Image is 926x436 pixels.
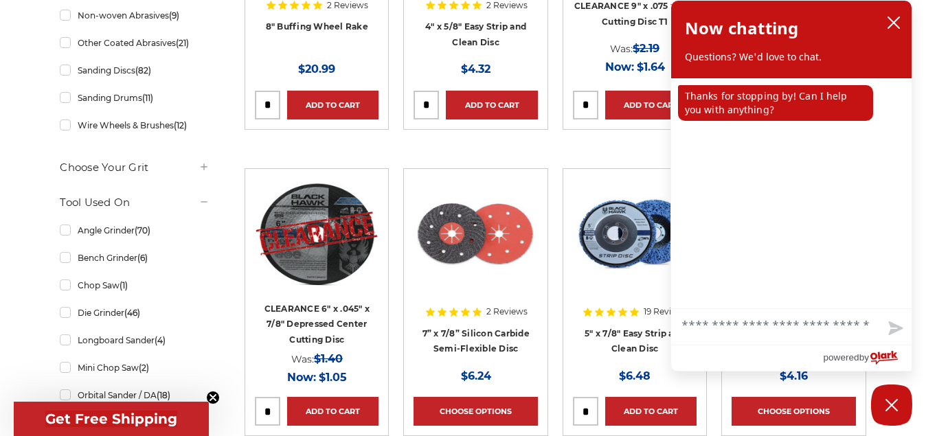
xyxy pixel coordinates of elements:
a: Angle Grinder [60,218,210,242]
a: Other Coated Abrasives [60,31,210,55]
a: Wire Wheels & Brushes [60,113,210,137]
span: $2.19 [633,42,659,55]
a: Non-woven Abrasives [60,3,210,27]
a: CLEARANCE 6" x .045" x 7/8" Depressed Center Type 27 Cut Off Wheel [255,179,379,341]
img: CLEARANCE 6" x .045" x 7/8" Depressed Center Type 27 Cut Off Wheel [255,179,379,288]
button: close chatbox [883,12,905,33]
span: $20.99 [298,62,335,76]
span: powered [823,349,859,366]
span: $6.48 [619,369,651,382]
span: (70) [135,225,150,236]
div: chat [671,78,912,308]
a: Choose Options [414,397,537,426]
a: Add to Cart [605,91,697,119]
a: Add to Cart [287,91,379,119]
span: Now: [605,60,634,73]
span: (9) [169,10,179,21]
span: Now: [287,371,316,384]
img: blue clean and strip disc [573,179,697,288]
span: (11) [142,93,153,103]
button: Send message [877,313,912,345]
span: $1.40 [314,352,343,365]
span: (4) [155,335,166,345]
a: Mini Chop Saw [60,356,210,380]
span: by [859,349,869,366]
div: Was: [573,39,697,58]
button: Close teaser [206,391,220,404]
div: Get Free ShippingClose teaser [14,402,209,436]
div: Was: [255,349,379,368]
a: Powered by Olark [823,345,912,371]
span: Get Free Shipping [45,411,177,427]
img: 7" x 7/8" Silicon Carbide Semi Flex Disc [414,179,537,288]
span: (1) [120,280,128,290]
span: (18) [157,390,170,400]
h2: Now chatting [685,14,798,42]
p: Questions? We'd love to chat. [685,50,898,64]
a: Choose Options [732,397,855,426]
span: (12) [174,120,187,130]
span: $4.16 [780,369,808,382]
h5: Choose Your Grit [60,159,210,176]
a: Sanding Discs [60,58,210,82]
a: CLEARANCE 6" x .045" x 7/8" Depressed Center Cutting Disc [264,303,370,345]
span: (82) [135,65,151,76]
a: Add to Cart [287,397,379,426]
a: Chop Saw [60,273,210,297]
h5: Tool Used On [60,194,210,211]
span: $1.05 [319,371,347,384]
a: Add to Cart [605,397,697,426]
span: (2) [139,363,149,373]
a: 7" x 7/8" Silicon Carbide Semi Flex Disc [414,179,537,341]
span: (21) [176,38,189,48]
span: $1.64 [637,60,665,73]
span: (6) [137,253,148,263]
a: Orbital Sander / DA [60,383,210,407]
button: Close Chatbox [871,385,912,426]
a: Bench Grinder [60,246,210,270]
a: 4" x 5/8" Easy Strip and Clean Disc [425,21,526,47]
a: Longboard Sander [60,328,210,352]
a: blue clean and strip disc [573,179,697,341]
a: Die Grinder [60,301,210,325]
a: Sanding Drums [60,86,210,110]
span: $6.24 [461,369,491,382]
span: (46) [124,308,140,318]
p: Thanks for stopping by! Can I help you with anything? [678,85,873,121]
a: Add to Cart [446,91,537,119]
span: $4.32 [461,62,490,76]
